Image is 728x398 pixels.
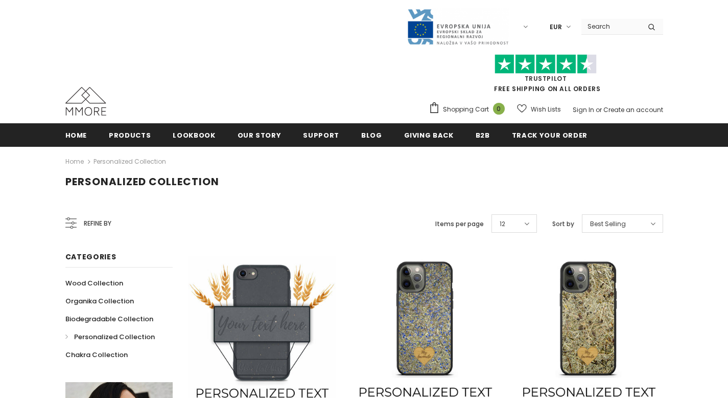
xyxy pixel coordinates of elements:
[525,74,567,83] a: Trustpilot
[512,123,588,146] a: Track your order
[476,130,490,140] span: B2B
[581,19,640,34] input: Search Site
[303,130,339,140] span: support
[590,219,626,229] span: Best Selling
[65,310,153,328] a: Biodegradable Collection
[404,123,454,146] a: Giving back
[74,332,155,342] span: Personalized Collection
[84,218,111,229] span: Refine by
[65,350,128,360] span: Chakra Collection
[65,278,123,288] span: Wood Collection
[93,157,166,166] a: Personalized Collection
[495,54,597,74] img: Trust Pilot Stars
[512,130,588,140] span: Track your order
[109,130,151,140] span: Products
[407,22,509,31] a: Javni Razpis
[65,314,153,324] span: Biodegradable Collection
[493,103,505,115] span: 0
[65,252,116,262] span: Categories
[65,130,87,140] span: Home
[238,123,281,146] a: Our Story
[531,104,561,115] span: Wish Lists
[429,102,510,117] a: Shopping Cart 0
[404,130,454,140] span: Giving back
[65,87,106,116] img: MMORE Cases
[429,59,663,93] span: FREE SHIPPING ON ALL ORDERS
[303,123,339,146] a: support
[435,219,484,229] label: Items per page
[550,22,562,32] span: EUR
[361,130,382,140] span: Blog
[65,174,219,189] span: Personalized Collection
[173,130,215,140] span: Lookbook
[65,346,128,364] a: Chakra Collection
[552,219,574,229] label: Sort by
[65,156,84,168] a: Home
[65,274,123,292] a: Wood Collection
[65,296,134,306] span: Organika Collection
[173,123,215,146] a: Lookbook
[65,292,134,310] a: Organika Collection
[65,123,87,146] a: Home
[443,104,489,115] span: Shopping Cart
[500,219,505,229] span: 12
[407,8,509,46] img: Javni Razpis
[65,328,155,346] a: Personalized Collection
[361,123,382,146] a: Blog
[596,105,602,114] span: or
[238,130,281,140] span: Our Story
[603,105,663,114] a: Create an account
[573,105,594,114] a: Sign In
[517,100,561,118] a: Wish Lists
[109,123,151,146] a: Products
[476,123,490,146] a: B2B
